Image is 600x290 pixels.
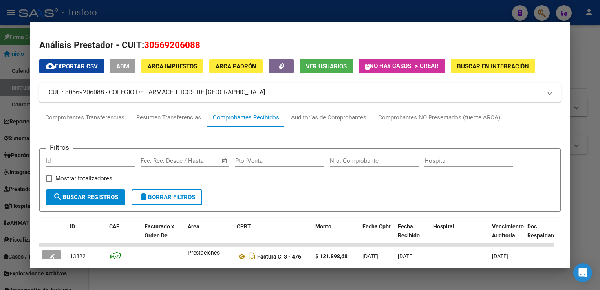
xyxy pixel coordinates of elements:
[395,218,430,253] datatable-header-cell: Fecha Recibido
[365,62,439,70] span: No hay casos -> Crear
[573,263,592,282] div: Open Intercom Messenger
[451,59,535,73] button: Buscar en Integración
[300,59,353,73] button: Ver Usuarios
[185,218,234,253] datatable-header-cell: Area
[524,218,571,253] datatable-header-cell: Doc Respaldatoria
[139,194,195,201] span: Borrar Filtros
[362,223,391,229] span: Fecha Cpbt
[220,156,229,165] button: Open calendar
[433,223,454,229] span: Hospital
[312,218,359,253] datatable-header-cell: Monto
[398,253,414,259] span: [DATE]
[148,63,197,70] span: ARCA Impuestos
[144,40,200,50] span: 30569206088
[55,174,112,183] span: Mostrar totalizadores
[216,63,256,70] span: ARCA Padrón
[145,223,174,239] span: Facturado x Orden De
[70,253,86,259] span: 13822
[67,218,106,253] datatable-header-cell: ID
[362,253,379,259] span: [DATE]
[46,61,55,71] mat-icon: cloud_download
[136,113,201,122] div: Resumen Transferencias
[378,113,500,122] div: Comprobantes NO Presentados (fuente ARCA)
[109,223,119,229] span: CAE
[291,113,366,122] div: Auditorías de Comprobantes
[70,223,75,229] span: ID
[132,189,202,205] button: Borrar Filtros
[179,157,218,164] input: Fecha fin
[188,250,220,265] span: Prestaciones Propias
[49,88,541,97] mat-panel-title: CUIT: 30569206088 - COLEGIO DE FARMACEUTICOS DE [GEOGRAPHIC_DATA]
[247,250,257,263] i: Descargar documento
[492,253,508,259] span: [DATE]
[53,194,118,201] span: Buscar Registros
[188,223,199,229] span: Area
[141,157,172,164] input: Fecha inicio
[213,113,279,122] div: Comprobantes Recibidos
[237,223,251,229] span: CPBT
[257,253,301,260] strong: Factura C: 3 - 476
[139,192,148,202] mat-icon: delete
[430,218,489,253] datatable-header-cell: Hospital
[39,83,560,102] mat-expansion-panel-header: CUIT: 30569206088 - COLEGIO DE FARMACEUTICOS DE [GEOGRAPHIC_DATA]
[457,63,529,70] span: Buscar en Integración
[359,218,395,253] datatable-header-cell: Fecha Cpbt
[45,113,124,122] div: Comprobantes Transferencias
[106,218,141,253] datatable-header-cell: CAE
[209,59,263,73] button: ARCA Padrón
[234,218,312,253] datatable-header-cell: CPBT
[359,59,445,73] button: No hay casos -> Crear
[489,218,524,253] datatable-header-cell: Vencimiento Auditoría
[116,63,129,70] span: ABM
[46,63,98,70] span: Exportar CSV
[492,223,524,239] span: Vencimiento Auditoría
[527,223,563,239] span: Doc Respaldatoria
[398,223,420,239] span: Fecha Recibido
[315,223,331,229] span: Monto
[315,253,348,259] strong: $ 121.898,68
[141,59,203,73] button: ARCA Impuestos
[306,63,347,70] span: Ver Usuarios
[46,142,73,152] h3: Filtros
[39,59,104,73] button: Exportar CSV
[46,189,125,205] button: Buscar Registros
[141,218,185,253] datatable-header-cell: Facturado x Orden De
[110,59,135,73] button: ABM
[39,39,560,52] h2: Análisis Prestador - CUIT:
[53,192,62,202] mat-icon: search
